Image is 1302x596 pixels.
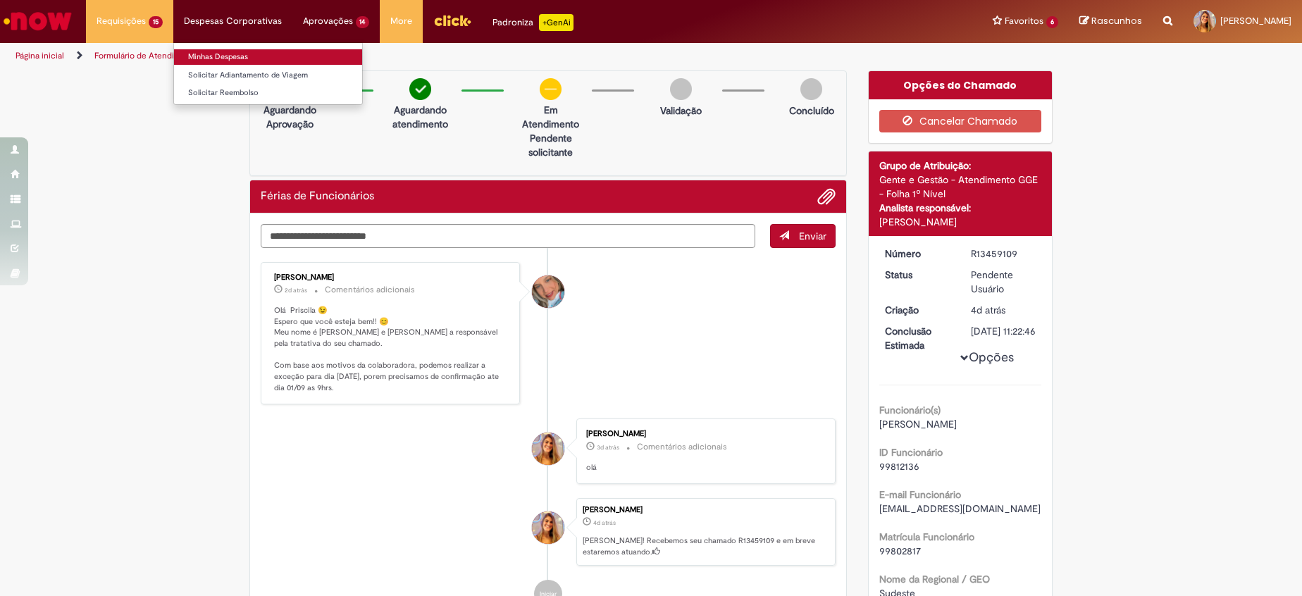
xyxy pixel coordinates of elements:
p: olá [586,462,821,473]
div: [PERSON_NAME] [879,215,1042,229]
b: Funcionário(s) [879,404,941,416]
div: Pendente Usuário [971,268,1036,296]
span: 15 [149,16,163,28]
textarea: Digite sua mensagem aqui... [261,224,755,248]
p: Aguardando atendimento [386,103,454,131]
b: Nome da Regional / GEO [879,573,990,585]
time: 29/08/2025 14:17:54 [597,443,619,452]
dt: Conclusão Estimada [874,324,961,352]
img: img-circle-grey.png [670,78,692,100]
span: Enviar [799,230,826,242]
p: Em Atendimento [516,103,585,131]
img: img-circle-grey.png [800,78,822,100]
div: Analista responsável: [879,201,1042,215]
span: 99812136 [879,460,919,473]
a: Página inicial [15,50,64,61]
div: Priscila Cerri Sampaio [532,511,564,544]
p: Concluído [789,104,834,118]
b: ID Funcionário [879,446,943,459]
a: Solicitar Adiantamento de Viagem [174,68,362,83]
div: [PERSON_NAME] [274,273,509,282]
p: +GenAi [539,14,573,31]
dt: Criação [874,303,961,317]
div: Jacqueline Andrade Galani [532,275,564,308]
div: Padroniza [492,14,573,31]
ul: Despesas Corporativas [173,42,363,105]
h2: Férias de Funcionários Histórico de tíquete [261,190,374,203]
span: 6 [1046,16,1058,28]
time: 28/08/2025 16:22:43 [593,519,616,527]
span: Rascunhos [1091,14,1142,27]
small: Comentários adicionais [325,284,415,296]
dt: Status [874,268,961,282]
div: R13459109 [971,247,1036,261]
div: [PERSON_NAME] [586,430,821,438]
p: Olá Priscila 😉 Espero que você esteja bem!! 😊 Meu nome é [PERSON_NAME] e [PERSON_NAME] a responsá... [274,305,509,394]
div: Priscila Cerri Sampaio [532,433,564,465]
div: 28/08/2025 16:22:43 [971,303,1036,317]
dt: Número [874,247,961,261]
span: 14 [356,16,370,28]
span: Despesas Corporativas [184,14,282,28]
span: Favoritos [1005,14,1043,28]
a: Minhas Despesas [174,49,362,65]
span: Requisições [97,14,146,28]
small: Comentários adicionais [637,441,727,453]
button: Enviar [770,224,836,248]
div: [DATE] 11:22:46 [971,324,1036,338]
p: Validação [660,104,702,118]
p: Aguardando Aprovação [256,103,324,131]
img: check-circle-green.png [409,78,431,100]
span: [EMAIL_ADDRESS][DOMAIN_NAME] [879,502,1041,515]
a: Rascunhos [1079,15,1142,28]
div: Gente e Gestão - Atendimento GGE - Folha 1º Nível [879,173,1042,201]
div: [PERSON_NAME] [583,506,828,514]
p: Pendente solicitante [516,131,585,159]
button: Adicionar anexos [817,187,836,206]
li: Priscila Cerri Sampaio [261,498,836,566]
b: Matrícula Funcionário [879,530,974,543]
span: Aprovações [303,14,353,28]
img: circle-minus.png [540,78,562,100]
span: 2d atrás [285,286,307,294]
img: ServiceNow [1,7,74,35]
span: 4d atrás [971,304,1005,316]
button: Cancelar Chamado [879,110,1042,132]
time: 30/08/2025 08:18:47 [285,286,307,294]
span: [PERSON_NAME] [879,418,957,430]
div: Grupo de Atribuição: [879,159,1042,173]
img: click_logo_yellow_360x200.png [433,10,471,31]
ul: Trilhas de página [11,43,857,69]
span: 3d atrás [597,443,619,452]
span: 4d atrás [593,519,616,527]
p: [PERSON_NAME]! Recebemos seu chamado R13459109 e em breve estaremos atuando. [583,535,828,557]
time: 28/08/2025 16:22:43 [971,304,1005,316]
b: E-mail Funcionário [879,488,961,501]
span: 99802817 [879,545,921,557]
span: [PERSON_NAME] [1220,15,1291,27]
span: More [390,14,412,28]
div: Opções do Chamado [869,71,1053,99]
a: Solicitar Reembolso [174,85,362,101]
a: Formulário de Atendimento [94,50,199,61]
